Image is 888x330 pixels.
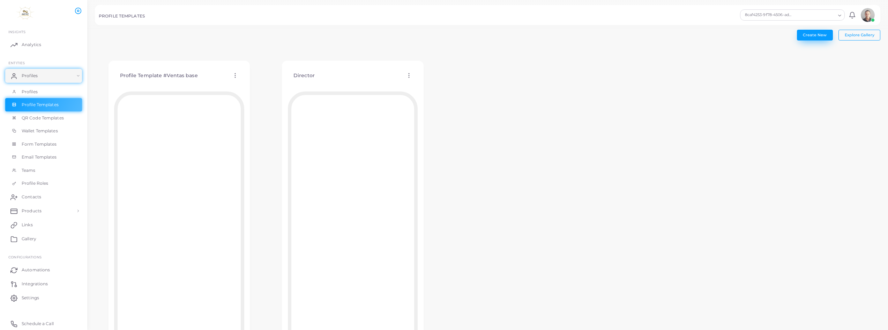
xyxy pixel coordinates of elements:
h4: Profile Template #Ventas base [120,73,198,79]
span: Schedule a Call [22,321,54,327]
a: Form Templates [5,138,82,151]
a: Profile Templates [5,98,82,111]
h5: PROFILE TEMPLATES [99,14,145,19]
button: Create New [797,30,833,40]
span: Settings [22,295,39,301]
span: Create New [803,32,827,37]
span: Products [22,208,42,214]
span: Profiles [22,89,38,95]
a: Products [5,204,82,218]
span: Gallery [22,236,36,242]
a: QR Code Templates [5,111,82,125]
span: ENTITIES [8,61,25,65]
div: Search for option [740,9,845,21]
a: Teams [5,164,82,177]
span: Links [22,222,33,228]
span: Configurations [8,255,42,259]
span: Contacts [22,194,41,200]
button: Explore Gallery [838,30,880,40]
a: Wallet Templates [5,124,82,138]
span: Automations [22,267,50,273]
span: Integrations [22,281,48,287]
a: Integrations [5,277,82,291]
a: Email Templates [5,151,82,164]
a: Contacts [5,190,82,204]
span: Profile Roles [22,180,48,186]
span: Wallet Templates [22,128,58,134]
a: Settings [5,291,82,305]
span: Profile Templates [22,102,59,108]
span: QR Code Templates [22,115,64,121]
img: avatar [861,8,875,22]
a: avatar [859,8,876,22]
h4: Director [293,73,315,79]
span: Email Templates [22,154,57,160]
a: Gallery [5,232,82,246]
span: Form Templates [22,141,57,147]
a: Profiles [5,69,82,83]
a: Profile Roles [5,177,82,190]
span: 8caf4253-9f78-4506-ad4d-1225d6471c60 [744,12,794,19]
span: Analytics [22,42,41,48]
a: Profiles [5,85,82,98]
img: logo [6,7,45,20]
a: Links [5,218,82,232]
a: Analytics [5,38,82,52]
span: Teams [22,167,36,174]
span: INSIGHTS [8,30,25,34]
span: Profiles [22,73,38,79]
a: Automations [5,263,82,277]
span: Explore Gallery [845,32,874,37]
input: Search for option [795,11,835,19]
